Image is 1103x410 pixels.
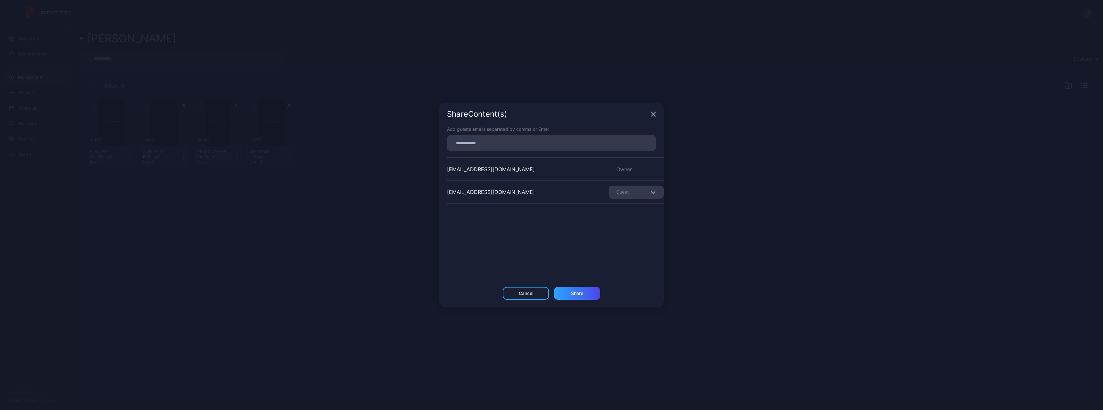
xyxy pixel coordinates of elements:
[447,165,535,173] div: [EMAIL_ADDRESS][DOMAIN_NAME]
[609,186,664,199] button: Guest
[519,291,533,296] div: Cancel
[503,287,549,300] button: Cancel
[447,110,648,118] div: Share Content (s)
[447,126,656,132] div: Add guests emails separated by comma or Enter
[609,165,664,173] div: Owner
[571,291,583,296] div: Share
[447,188,535,196] div: [EMAIL_ADDRESS][DOMAIN_NAME]
[554,287,600,300] button: Share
